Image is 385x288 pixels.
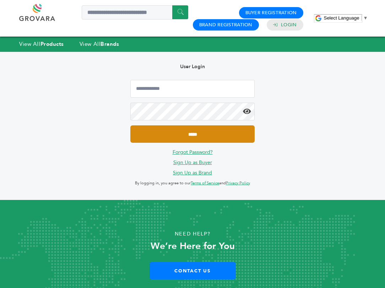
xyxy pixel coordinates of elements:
strong: Brands [101,40,119,48]
a: Buyer Registration [245,10,297,16]
strong: Products [40,40,64,48]
p: By logging in, you agree to our and [130,179,255,188]
p: Need Help? [19,229,366,239]
a: Terms of Service [191,180,219,186]
a: Forgot Password? [173,149,213,156]
a: Privacy Policy [226,180,250,186]
span: Select Language [324,15,359,21]
strong: We’re Here for You [151,240,235,252]
a: Brand Registration [199,22,253,28]
a: View AllBrands [80,40,119,48]
b: User Login [180,63,205,70]
input: Email Address [130,80,255,98]
input: Search a product or brand... [82,5,188,20]
a: Sign Up as Brand [173,169,212,176]
a: Contact Us [150,262,236,279]
a: Sign Up as Buyer [173,159,212,166]
input: Password [130,103,255,120]
a: Login [281,22,297,28]
a: Select Language​ [324,15,368,21]
span: ▼ [363,15,368,21]
a: View AllProducts [19,40,64,48]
